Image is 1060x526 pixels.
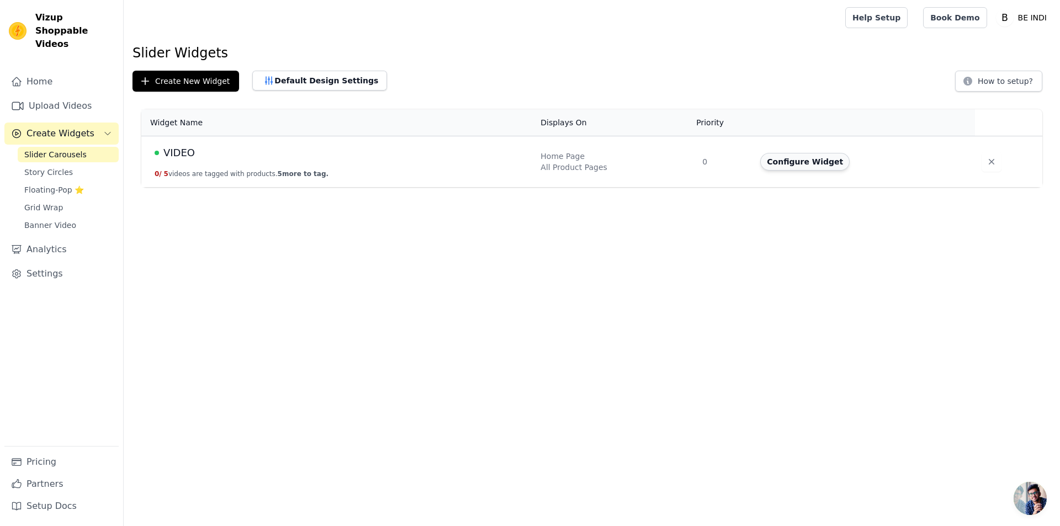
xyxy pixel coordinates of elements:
a: Analytics [4,238,119,261]
span: 5 [164,170,168,178]
span: Story Circles [24,167,73,178]
span: Grid Wrap [24,202,63,213]
th: Priority [696,109,754,136]
th: Widget Name [141,109,534,136]
a: Grid Wrap [18,200,119,215]
a: Setup Docs [4,495,119,517]
div: Home Page [540,151,689,162]
a: Partners [4,473,119,495]
a: Story Circles [18,164,119,180]
td: 0 [696,136,754,188]
span: Live Published [155,151,159,155]
span: Vizup Shoppable Videos [35,11,114,51]
span: VIDEO [163,145,195,161]
button: Default Design Settings [252,71,387,91]
a: Upload Videos [4,95,119,117]
button: How to setup? [955,71,1042,92]
th: Displays On [534,109,696,136]
button: B BE INDI [996,8,1051,28]
span: Create Widgets [26,127,94,140]
a: Book Demo [923,7,987,28]
text: B [1001,12,1008,23]
h1: Slider Widgets [132,44,1051,62]
a: Slider Carousels [18,147,119,162]
a: Home [4,71,119,93]
span: Floating-Pop ⭐ [24,184,84,195]
span: Slider Carousels [24,149,87,160]
p: BE INDI [1014,8,1051,28]
a: How to setup? [955,78,1042,89]
button: Create New Widget [132,71,239,92]
span: 0 / [155,170,162,178]
a: Pricing [4,451,119,473]
a: Help Setup [845,7,908,28]
div: All Product Pages [540,162,689,173]
a: Floating-Pop ⭐ [18,182,119,198]
span: 5 more to tag. [278,170,328,178]
span: Banner Video [24,220,76,231]
button: Create Widgets [4,123,119,145]
button: Delete widget [982,152,1001,172]
a: Open chat [1014,482,1047,515]
a: Banner Video [18,217,119,233]
button: Configure Widget [760,153,850,171]
img: Vizup [9,22,26,40]
button: 0/ 5videos are tagged with products.5more to tag. [155,169,328,178]
a: Settings [4,263,119,285]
